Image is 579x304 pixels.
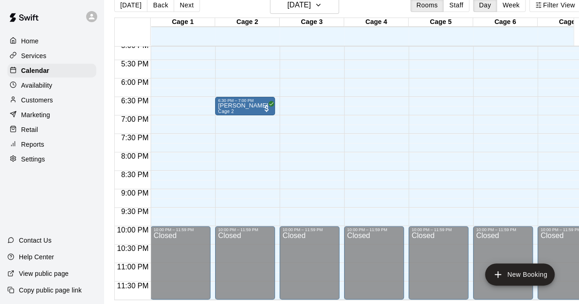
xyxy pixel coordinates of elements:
[151,226,211,299] div: 10:00 PM – 11:59 PM: Closed
[344,18,409,27] div: Cage 4
[119,171,151,179] span: 8:30 PM
[262,104,271,113] span: All customers have paid
[7,78,96,92] a: Availability
[119,189,151,197] span: 9:00 PM
[473,226,533,299] div: 10:00 PM – 11:59 PM: Closed
[215,226,275,299] div: 10:00 PM – 11:59 PM: Closed
[21,95,53,105] p: Customers
[7,152,96,166] a: Settings
[115,244,151,252] span: 10:30 PM
[119,115,151,123] span: 7:00 PM
[115,263,151,271] span: 11:00 PM
[115,226,151,234] span: 10:00 PM
[7,123,96,137] a: Retail
[282,227,337,232] div: 10:00 PM – 11:59 PM
[119,97,151,105] span: 6:30 PM
[218,227,272,232] div: 10:00 PM – 11:59 PM
[19,269,69,278] p: View public page
[218,98,272,103] div: 6:30 PM – 7:00 PM
[119,60,151,68] span: 5:30 PM
[411,227,466,232] div: 10:00 PM – 11:59 PM
[19,252,54,262] p: Help Center
[473,18,538,27] div: Cage 6
[21,36,39,46] p: Home
[21,66,49,75] p: Calendar
[119,152,151,160] span: 8:00 PM
[115,281,151,289] span: 11:30 PM
[21,155,45,164] p: Settings
[344,226,404,299] div: 10:00 PM – 11:59 PM: Closed
[409,226,468,299] div: 10:00 PM – 11:59 PM: Closed
[218,109,234,114] span: Cage 2
[151,18,215,27] div: Cage 1
[280,226,339,299] div: 10:00 PM – 11:59 PM: Closed
[7,64,96,77] a: Calendar
[153,227,208,232] div: 10:00 PM – 11:59 PM
[21,81,53,90] p: Availability
[7,137,96,151] a: Reports
[476,232,530,303] div: Closed
[282,232,337,303] div: Closed
[21,51,47,60] p: Services
[119,78,151,86] span: 6:00 PM
[347,227,401,232] div: 10:00 PM – 11:59 PM
[215,97,275,115] div: 6:30 PM – 7:00 PM: Jackson Lewis
[19,286,82,295] p: Copy public page link
[7,49,96,63] a: Services
[153,232,208,303] div: Closed
[280,18,344,27] div: Cage 3
[119,134,151,142] span: 7:30 PM
[218,232,272,303] div: Closed
[7,108,96,122] a: Marketing
[476,227,530,232] div: 10:00 PM – 11:59 PM
[7,34,96,48] a: Home
[347,232,401,303] div: Closed
[485,263,555,286] button: add
[119,208,151,215] span: 9:30 PM
[409,18,473,27] div: Cage 5
[215,18,280,27] div: Cage 2
[21,125,38,134] p: Retail
[411,232,466,303] div: Closed
[21,140,44,149] p: Reports
[7,93,96,107] a: Customers
[21,110,50,119] p: Marketing
[19,236,52,245] p: Contact Us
